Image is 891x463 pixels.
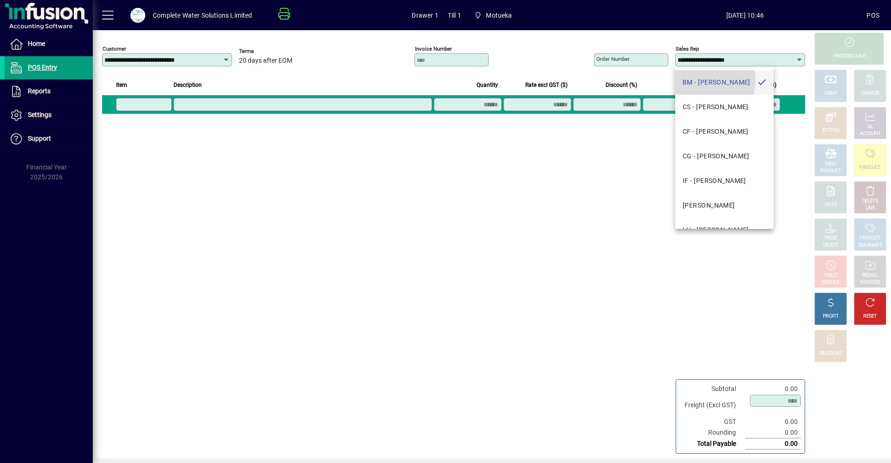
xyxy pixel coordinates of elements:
span: Motueka [471,7,516,24]
td: Total Payable [680,438,745,450]
mat-label: Invoice number [415,46,452,52]
div: INVOICE [822,279,839,286]
a: Reports [5,80,93,103]
span: Rate excl GST ($) [525,80,568,90]
div: PRICE [825,235,837,242]
div: GL [867,124,873,130]
span: Description [174,80,202,90]
span: Support [28,135,51,142]
span: Settings [28,111,52,118]
span: Terms [239,48,295,54]
span: POS Entry [28,64,57,71]
div: MISC [825,161,836,168]
div: POS [866,8,879,23]
span: GST ($) [688,80,707,90]
span: Motueka [486,8,512,23]
a: Home [5,33,93,56]
div: SELECT [823,242,839,249]
span: Item [116,80,127,90]
div: PRODUCT [859,235,880,242]
span: Reports [28,87,51,95]
div: INVOICES [860,279,880,286]
td: Subtotal [680,384,745,394]
div: DELETE [862,198,878,205]
div: SUMMARY [859,242,882,249]
div: ACCOUNT [859,130,881,137]
div: Complete Water Solutions Limited [153,8,252,23]
td: 0.00 [745,384,801,394]
span: Quantity [477,80,498,90]
td: Rounding [680,427,745,438]
span: Drawer 1 [412,8,438,23]
div: PROFIT [823,313,839,320]
mat-label: Order number [596,56,630,62]
td: Freight (Excl GST) [680,394,745,417]
mat-label: Sales rep [676,46,699,52]
div: LINE [865,205,875,212]
div: CHARGE [861,90,879,97]
div: EFTPOS [822,127,839,134]
div: NOTE [825,202,837,209]
span: [DATE] 10:46 [623,8,866,23]
div: DISCOUNT [820,350,842,357]
div: RECALL [862,272,878,279]
button: Profile [123,7,153,24]
a: Support [5,127,93,150]
a: Settings [5,104,93,127]
span: Till 1 [448,8,461,23]
div: PRODUCT [859,164,880,171]
div: PROCESS SALE [833,53,865,60]
mat-label: Customer [103,46,126,52]
span: Extend excl GST ($) [728,80,776,90]
td: 0.00 [745,417,801,427]
span: Discount (%) [606,80,637,90]
td: 0.00 [745,438,801,450]
td: 0.00 [745,427,801,438]
span: 20 days after EOM [239,57,292,65]
div: HOLD [825,272,837,279]
div: PRODUCT [820,168,841,175]
span: Home [28,40,45,47]
td: GST [680,417,745,427]
div: CASH [825,90,837,97]
div: RESET [863,313,877,320]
